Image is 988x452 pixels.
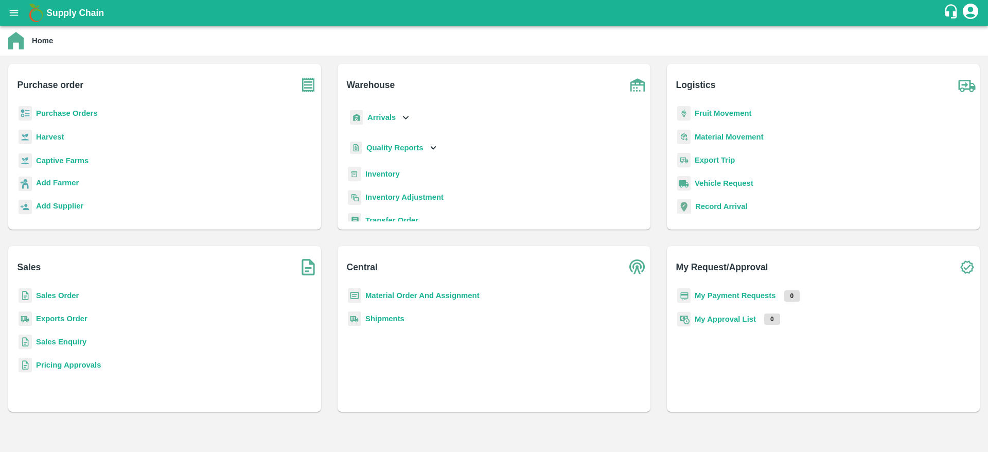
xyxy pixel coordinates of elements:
[46,8,104,18] b: Supply Chain
[347,78,395,92] b: Warehouse
[943,4,961,22] div: customer-support
[676,260,768,274] b: My Request/Approval
[19,177,32,192] img: farmer
[677,129,691,145] img: material
[954,254,980,280] img: check
[36,177,79,191] a: Add Farmer
[695,133,764,141] a: Material Movement
[36,361,101,369] a: Pricing Approvals
[784,290,800,302] p: 0
[19,153,32,168] img: harvest
[26,3,46,23] img: logo
[677,106,691,121] img: fruit
[32,37,53,45] b: Home
[677,311,691,327] img: approval
[36,109,98,117] a: Purchase Orders
[366,144,424,152] b: Quality Reports
[348,137,439,159] div: Quality Reports
[677,199,691,214] img: recordArrival
[695,202,748,211] a: Record Arrival
[695,156,735,164] a: Export Trip
[695,109,752,117] a: Fruit Movement
[677,288,691,303] img: payment
[695,179,753,187] a: Vehicle Request
[36,291,79,300] a: Sales Order
[348,213,361,228] img: whTransfer
[348,106,412,129] div: Arrivals
[695,291,776,300] a: My Payment Requests
[954,72,980,98] img: truck
[36,157,89,165] a: Captive Farms
[36,133,64,141] a: Harvest
[19,200,32,215] img: supplier
[625,72,650,98] img: warehouse
[625,254,650,280] img: central
[8,32,24,49] img: home
[677,153,691,168] img: delivery
[36,202,83,210] b: Add Supplier
[365,193,444,201] a: Inventory Adjustment
[36,179,79,187] b: Add Farmer
[36,200,83,214] a: Add Supplier
[46,6,943,20] a: Supply Chain
[295,254,321,280] img: soSales
[36,338,86,346] a: Sales Enquiry
[350,110,363,125] img: whArrival
[2,1,26,25] button: open drawer
[19,106,32,121] img: reciept
[295,72,321,98] img: purchase
[19,311,32,326] img: shipments
[764,314,780,325] p: 0
[17,78,83,92] b: Purchase order
[36,315,87,323] a: Exports Order
[695,315,756,323] a: My Approval List
[348,167,361,182] img: whInventory
[365,170,400,178] a: Inventory
[365,216,418,224] a: Transfer Order
[365,315,404,323] a: Shipments
[19,358,32,373] img: sales
[17,260,41,274] b: Sales
[677,176,691,191] img: vehicle
[348,190,361,205] img: inventory
[961,2,980,24] div: account of current user
[19,288,32,303] img: sales
[350,142,362,154] img: qualityReport
[676,78,716,92] b: Logistics
[348,288,361,303] img: centralMaterial
[348,311,361,326] img: shipments
[19,129,32,145] img: harvest
[367,113,396,121] b: Arrivals
[347,260,378,274] b: Central
[19,335,32,350] img: sales
[365,291,480,300] a: Material Order And Assignment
